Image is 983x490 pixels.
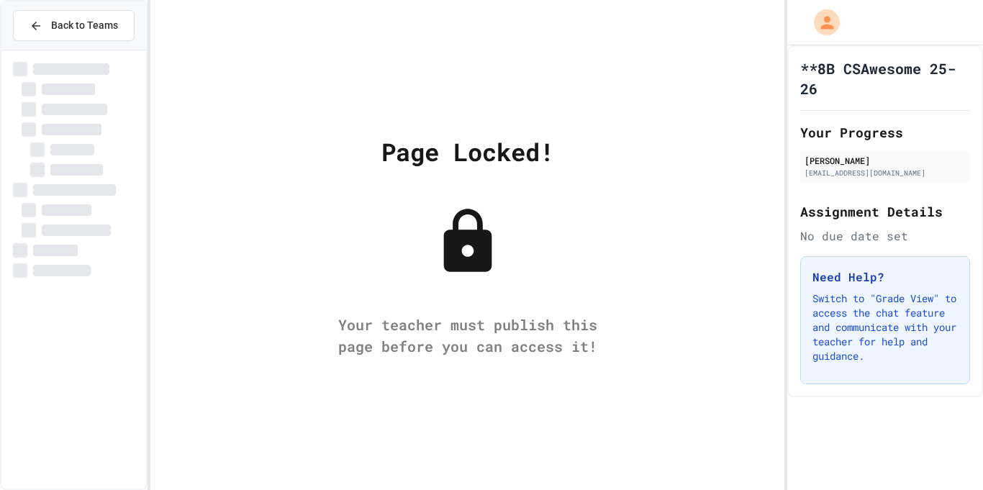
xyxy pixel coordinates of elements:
div: Your teacher must publish this page before you can access it! [324,314,612,357]
div: [PERSON_NAME] [805,154,966,167]
div: Page Locked! [381,133,554,170]
div: No due date set [800,227,970,245]
h2: Assignment Details [800,201,970,222]
h3: Need Help? [812,268,958,286]
p: Switch to "Grade View" to access the chat feature and communicate with your teacher for help and ... [812,291,958,363]
button: Back to Teams [13,10,135,41]
span: Back to Teams [51,18,118,33]
div: [EMAIL_ADDRESS][DOMAIN_NAME] [805,168,966,178]
h2: Your Progress [800,122,970,142]
div: My Account [799,6,843,39]
h1: **8B CSAwesome 25-26 [800,58,970,99]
